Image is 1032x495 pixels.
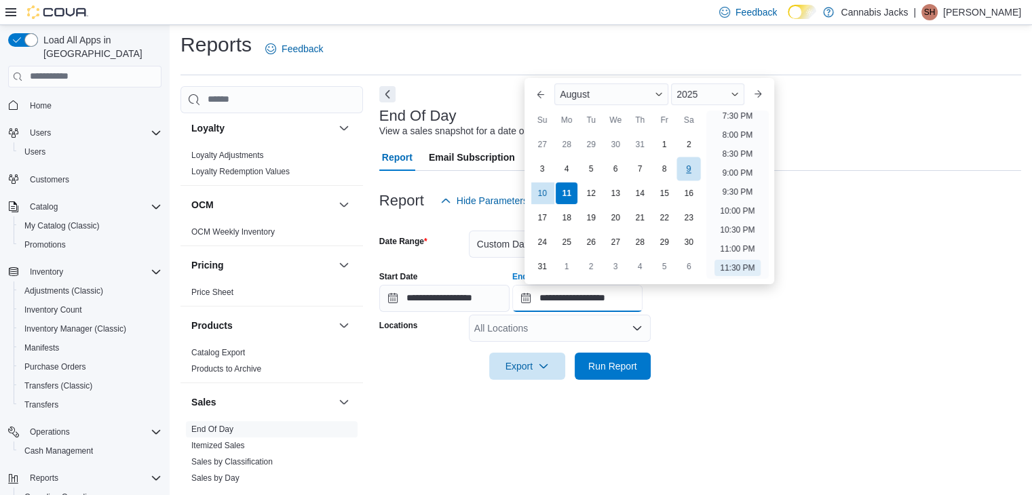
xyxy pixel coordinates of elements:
a: Price Sheet [191,288,233,297]
button: Users [14,142,167,161]
div: day-16 [678,182,700,204]
label: Start Date [379,271,418,282]
a: End Of Day [191,424,233,434]
a: Promotions [19,237,71,253]
div: day-29 [653,231,675,253]
div: day-23 [678,207,700,229]
a: Products to Archive [191,364,261,374]
div: day-24 [531,231,553,253]
span: Transfers (Classic) [19,378,161,394]
div: day-31 [629,134,651,155]
div: day-10 [531,182,553,204]
span: Reports [30,473,58,483]
span: Inventory Count [19,302,161,318]
label: End Date [512,271,548,282]
li: 10:30 PM [714,222,760,238]
button: Users [3,123,167,142]
h3: End Of Day [379,108,457,124]
img: Cova [27,5,88,19]
div: We [605,109,626,131]
span: End Of Day [191,424,233,435]
a: Manifests [19,340,64,356]
div: day-1 [653,134,675,155]
span: Promotions [19,237,161,253]
input: Press the down key to enter a popover containing a calendar. Press the escape key to close the po... [512,285,643,312]
h3: Loyalty [191,121,225,135]
span: SH [924,4,936,20]
span: Promotions [24,239,66,250]
span: Purchase Orders [24,361,86,372]
div: day-17 [531,207,553,229]
a: Itemized Sales [191,441,245,450]
button: Users [24,125,56,141]
div: day-2 [678,134,700,155]
button: Adjustments (Classic) [14,281,167,300]
button: Inventory [3,262,167,281]
div: day-30 [605,134,626,155]
div: day-15 [653,182,675,204]
button: My Catalog (Classic) [14,216,167,235]
span: Export [497,353,557,380]
span: Load All Apps in [GEOGRAPHIC_DATA] [38,33,161,60]
h3: OCM [191,198,214,212]
div: Soo Han [921,4,938,20]
div: day-26 [580,231,602,253]
a: Customers [24,172,75,188]
div: day-12 [580,182,602,204]
div: OCM [180,224,363,245]
button: Catalog [24,199,63,215]
span: Cash Management [19,443,161,459]
div: Products [180,344,363,382]
div: day-25 [556,231,577,253]
a: Catalog Export [191,348,245,357]
span: Manifests [24,342,59,353]
div: day-14 [629,182,651,204]
span: Inventory [24,264,161,280]
button: Cash Management [14,441,167,460]
button: Reports [24,470,64,486]
span: Loyalty Adjustments [191,150,264,161]
button: Transfers (Classic) [14,376,167,395]
div: day-2 [580,256,602,277]
span: Customers [24,171,161,188]
span: Catalog Export [191,347,245,358]
span: Products to Archive [191,363,261,374]
label: Locations [379,320,418,331]
span: Price Sheet [191,287,233,298]
a: Inventory Count [19,302,88,318]
span: Manifests [19,340,161,356]
span: Transfers [24,399,58,410]
span: Sales by Day [191,473,240,483]
p: Cannabis Jacks [841,4,908,20]
a: Transfers (Classic) [19,378,98,394]
span: Inventory Count [24,304,82,315]
div: day-5 [580,158,602,180]
div: Pricing [180,284,363,306]
span: Itemized Sales [191,440,245,451]
div: Fr [653,109,675,131]
a: My Catalog (Classic) [19,218,105,234]
span: Users [24,125,161,141]
button: Catalog [3,197,167,216]
span: Loyalty Redemption Values [191,166,290,177]
span: Sales by Classification [191,456,273,467]
div: day-30 [678,231,700,253]
p: [PERSON_NAME] [943,4,1021,20]
span: Adjustments (Classic) [19,283,161,299]
span: Catalog [24,199,161,215]
span: Purchase Orders [19,359,161,375]
button: Loyalty [336,120,352,136]
a: Purchase Orders [19,359,92,375]
h1: Reports [180,31,252,58]
a: Home [24,98,57,114]
span: OCM Weekly Inventory [191,226,275,237]
span: Feedback [282,42,323,56]
h3: Report [379,193,424,209]
button: Previous Month [530,83,552,105]
a: Sales by Classification [191,457,273,467]
li: 9:00 PM [717,165,759,181]
button: Run Report [575,353,651,380]
span: Customers [30,174,69,185]
h3: Pricing [191,258,223,272]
